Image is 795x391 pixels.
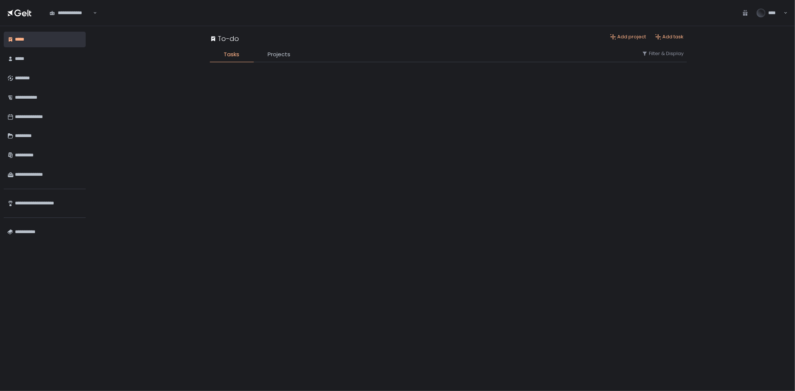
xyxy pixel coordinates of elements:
[610,34,646,40] button: Add project
[224,50,240,59] span: Tasks
[210,34,239,44] div: To-do
[642,50,684,57] button: Filter & Display
[655,34,684,40] button: Add task
[45,5,97,20] div: Search for option
[268,50,291,59] span: Projects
